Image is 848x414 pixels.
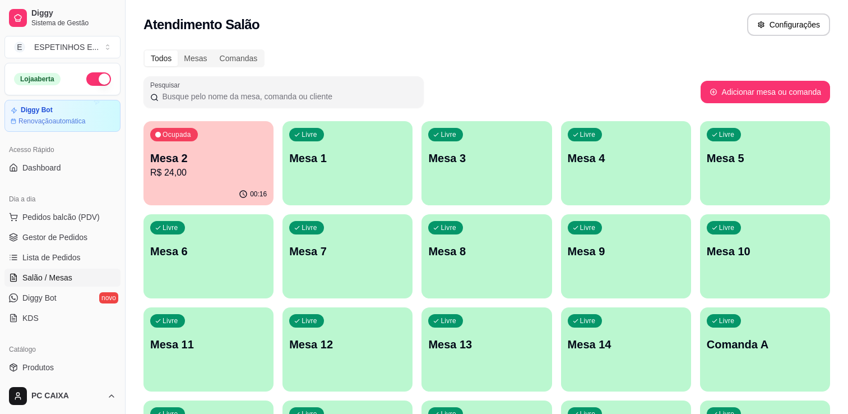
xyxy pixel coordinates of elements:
[707,150,823,166] p: Mesa 5
[14,73,61,85] div: Loja aberta
[441,223,456,232] p: Livre
[282,121,413,205] button: LivreMesa 1
[428,337,545,352] p: Mesa 13
[18,117,85,126] article: Renovação automática
[282,214,413,298] button: LivreMesa 7
[428,243,545,259] p: Mesa 8
[4,289,121,307] a: Diggy Botnovo
[302,223,317,232] p: Livre
[568,243,684,259] p: Mesa 9
[150,80,184,90] label: Pesquisar
[4,309,121,327] a: KDS
[214,50,264,66] div: Comandas
[150,150,267,166] p: Mesa 2
[4,190,121,208] div: Dia a dia
[150,337,267,352] p: Mesa 11
[568,150,684,166] p: Mesa 4
[561,214,691,298] button: LivreMesa 9
[700,307,830,392] button: LivreComanda A
[4,208,121,226] button: Pedidos balcão (PDV)
[421,307,552,392] button: LivreMesa 13
[22,211,100,223] span: Pedidos balcão (PDV)
[22,252,81,263] span: Lista de Pedidos
[143,121,274,205] button: OcupadaMesa 2R$ 24,0000:16
[441,130,456,139] p: Livre
[421,214,552,298] button: LivreMesa 8
[421,121,552,205] button: LivreMesa 3
[719,130,735,139] p: Livre
[289,150,406,166] p: Mesa 1
[289,337,406,352] p: Mesa 12
[22,232,87,243] span: Gestor de Pedidos
[31,391,103,401] span: PC CAIXA
[31,8,116,19] span: Diggy
[4,341,121,358] div: Catálogo
[22,362,54,373] span: Produtos
[22,312,39,324] span: KDS
[561,307,691,392] button: LivreMesa 14
[441,316,456,325] p: Livre
[150,166,267,180] p: R$ 24,00
[719,223,735,232] p: Livre
[4,269,121,287] a: Salão / Mesas
[282,307,413,392] button: LivreMesa 12
[701,81,830,103] button: Adicionar mesa ou comanda
[143,307,274,392] button: LivreMesa 11
[561,121,691,205] button: LivreMesa 4
[302,130,317,139] p: Livre
[250,190,267,199] p: 00:16
[22,272,72,283] span: Salão / Mesas
[4,358,121,376] a: Produtos
[4,383,121,410] button: PC CAIXA
[4,159,121,177] a: Dashboard
[707,337,823,352] p: Comanda A
[150,243,267,259] p: Mesa 6
[580,130,596,139] p: Livre
[4,4,121,31] a: DiggySistema de Gestão
[143,16,260,34] h2: Atendimento Salão
[568,337,684,352] p: Mesa 14
[4,141,121,159] div: Acesso Rápido
[22,292,57,303] span: Diggy Bot
[707,243,823,259] p: Mesa 10
[302,316,317,325] p: Livre
[163,223,178,232] p: Livre
[178,50,213,66] div: Mesas
[163,316,178,325] p: Livre
[747,13,830,36] button: Configurações
[159,91,417,102] input: Pesquisar
[4,228,121,246] a: Gestor de Pedidos
[14,42,25,53] span: E
[4,249,121,266] a: Lista de Pedidos
[580,316,596,325] p: Livre
[580,223,596,232] p: Livre
[86,72,111,86] button: Alterar Status
[4,36,121,58] button: Select a team
[163,130,191,139] p: Ocupada
[428,150,545,166] p: Mesa 3
[21,106,53,114] article: Diggy Bot
[34,42,99,53] div: ESPETINHOS E ...
[4,100,121,132] a: Diggy BotRenovaçãoautomática
[143,214,274,298] button: LivreMesa 6
[145,50,178,66] div: Todos
[700,214,830,298] button: LivreMesa 10
[719,316,735,325] p: Livre
[31,19,116,27] span: Sistema de Gestão
[289,243,406,259] p: Mesa 7
[700,121,830,205] button: LivreMesa 5
[22,162,61,173] span: Dashboard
